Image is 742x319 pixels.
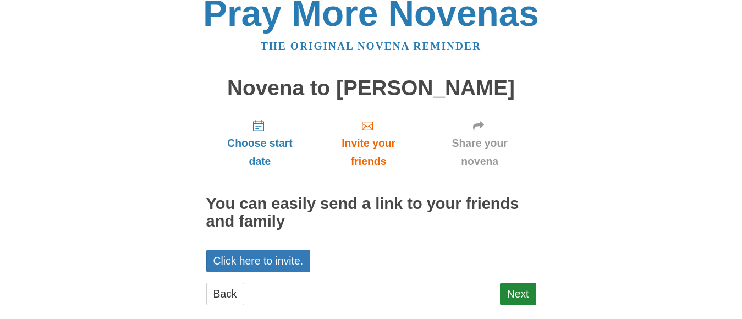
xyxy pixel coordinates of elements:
[314,111,423,176] a: Invite your friends
[206,76,536,100] h1: Novena to [PERSON_NAME]
[261,40,481,52] a: The original novena reminder
[500,283,536,305] a: Next
[217,134,303,170] span: Choose start date
[206,283,244,305] a: Back
[424,111,536,176] a: Share your novena
[206,250,311,272] a: Click here to invite.
[206,111,314,176] a: Choose start date
[206,195,536,230] h2: You can easily send a link to your friends and family
[325,134,412,170] span: Invite your friends
[435,134,525,170] span: Share your novena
